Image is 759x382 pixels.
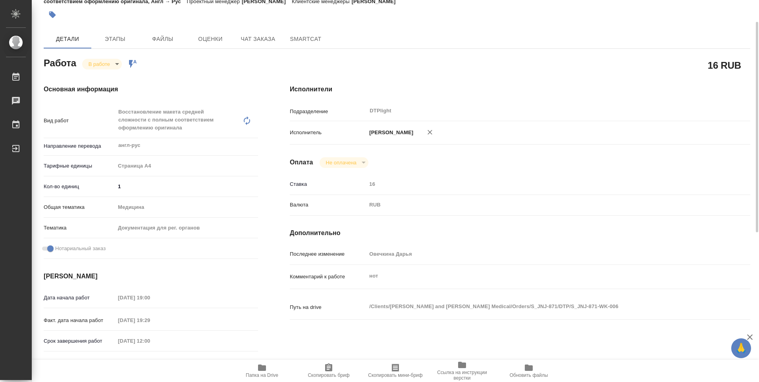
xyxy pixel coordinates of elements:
button: Скопировать мини-бриф [362,360,429,382]
div: RUB [366,198,712,212]
button: Удалить исполнителя [421,123,439,141]
p: Валюта [290,201,366,209]
h4: Основная информация [44,85,258,94]
input: ✎ Введи что-нибудь [115,181,258,192]
p: Тематика [44,224,115,232]
span: Этапы [96,34,134,44]
span: SmartCat [287,34,325,44]
button: 🙏 [731,338,751,358]
p: Исполнитель [290,129,366,137]
button: Обновить файлы [495,360,562,382]
p: Вид работ [44,117,115,125]
span: Чат заказа [239,34,277,44]
h4: Исполнители [290,85,750,94]
div: Документация для рег. органов [115,221,258,235]
span: Ссылка на инструкции верстки [433,370,491,381]
h2: Работа [44,55,76,69]
button: Не оплачена [324,159,359,166]
h4: Дополнительно [290,228,750,238]
div: Медицина [115,201,258,214]
p: Срок завершения работ [44,337,115,345]
h4: [PERSON_NAME] [44,272,258,281]
span: Скопировать мини-бриф [368,372,422,378]
p: Кол-во единиц [44,183,115,191]
button: В работе [86,61,112,68]
textarea: /Clients/[PERSON_NAME] and [PERSON_NAME] Medical/Orders/S_JNJ-871/DTP/S_JNJ-871-WK-006 [366,300,712,313]
h4: Оплата [290,158,313,167]
span: Оценки [191,34,229,44]
input: Пустое поле [366,248,712,260]
span: Нотариальный заказ [55,245,106,253]
p: Направление перевода [44,142,115,150]
p: Комментарий к работе [290,273,366,281]
div: В работе [82,59,122,69]
p: Дата начала работ [44,294,115,302]
button: Добавить тэг [44,6,61,23]
textarea: нот [366,269,712,283]
p: Последнее изменение [290,250,366,258]
input: Пустое поле [366,178,712,190]
span: Обновить файлы [510,372,548,378]
p: Путь на drive [290,303,366,311]
button: Папка на Drive [229,360,295,382]
span: Детали [48,34,87,44]
p: [PERSON_NAME] [366,129,413,137]
span: Файлы [144,34,182,44]
input: Пустое поле [115,335,185,347]
button: Ссылка на инструкции верстки [429,360,495,382]
input: Пустое поле [115,314,185,326]
div: Страница А4 [115,159,258,173]
p: Ставка [290,180,366,188]
span: Скопировать бриф [308,372,349,378]
p: Общая тематика [44,203,115,211]
p: Факт. дата начала работ [44,316,115,324]
span: Папка на Drive [246,372,278,378]
p: Тарифные единицы [44,162,115,170]
div: В работе [320,157,368,168]
span: 🙏 [734,340,748,357]
h2: 16 RUB [708,58,741,72]
input: Пустое поле [115,292,185,303]
button: Скопировать бриф [295,360,362,382]
p: Подразделение [290,108,366,116]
